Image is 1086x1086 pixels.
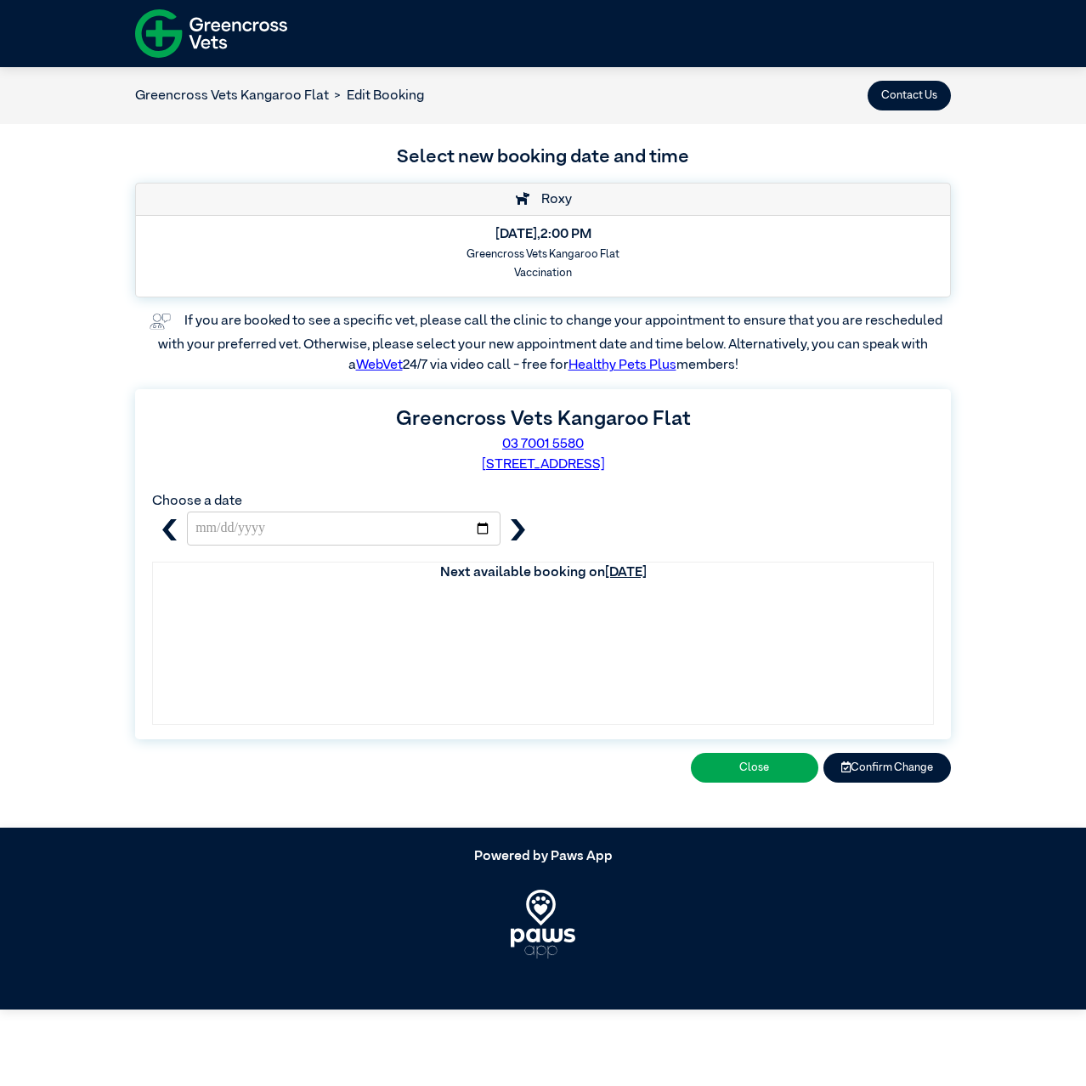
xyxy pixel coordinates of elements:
[144,308,176,335] img: vet
[329,86,424,106] li: Edit Booking
[135,86,424,106] nav: breadcrumb
[147,227,939,243] h5: [DATE] , 2:00 PM
[158,314,945,372] label: If you are booked to see a specific vet, please call the clinic to change your appointment to ens...
[691,753,818,783] button: Close
[147,267,939,280] h6: Vaccination
[147,248,939,261] h6: Greencross Vets Kangaroo Flat
[823,753,951,783] button: Confirm Change
[135,89,329,103] a: Greencross Vets Kangaroo Flat
[396,409,691,429] label: Greencross Vets Kangaroo Flat
[605,566,647,580] u: [DATE]
[511,890,576,958] img: PawsApp
[482,458,605,472] a: [STREET_ADDRESS]
[152,495,242,508] label: Choose a date
[356,359,403,372] a: WebVet
[868,81,951,110] button: Contact Us
[153,563,933,583] th: Next available booking on
[135,144,951,173] h3: Select new booking date and time
[568,359,676,372] a: Healthy Pets Plus
[502,438,584,451] a: 03 7001 5580
[135,849,951,865] h5: Powered by Paws App
[533,193,572,206] span: Roxy
[135,4,287,63] img: f-logo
